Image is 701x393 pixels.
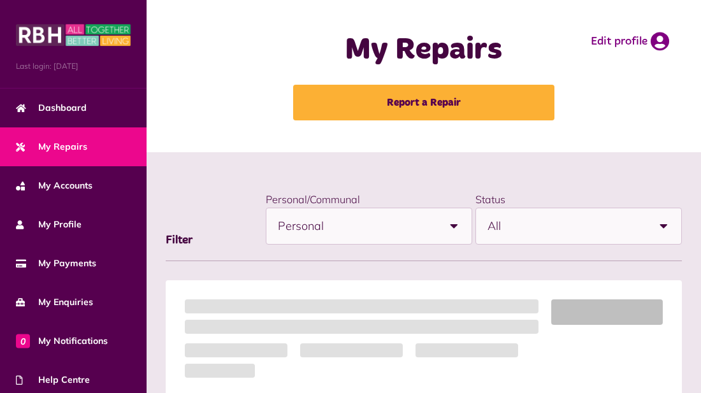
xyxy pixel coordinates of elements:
[210,32,638,69] h1: My Repairs
[16,61,131,72] span: Last login: [DATE]
[16,218,82,231] span: My Profile
[16,22,131,48] img: MyRBH
[16,140,87,154] span: My Repairs
[293,85,554,120] a: Report a Repair
[16,101,87,115] span: Dashboard
[16,296,93,309] span: My Enquiries
[16,179,92,192] span: My Accounts
[16,373,90,387] span: Help Centre
[16,334,108,348] span: My Notifications
[16,334,30,348] span: 0
[16,257,96,270] span: My Payments
[591,32,669,51] a: Edit profile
